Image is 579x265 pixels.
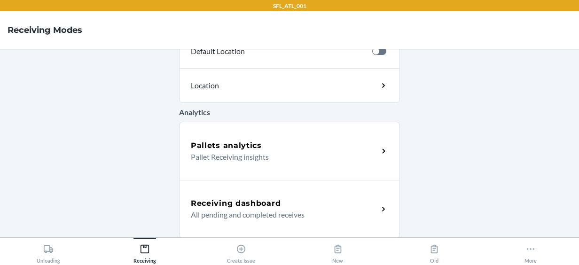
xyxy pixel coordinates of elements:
[179,68,400,103] a: Location
[289,238,386,264] button: New
[191,209,371,220] p: All pending and completed receives
[179,180,400,238] a: Receiving dashboardAll pending and completed receives
[193,238,289,264] button: Create Issue
[191,46,365,57] p: Default Location
[179,122,400,180] a: Pallets analyticsPallet Receiving insights
[191,80,302,91] p: Location
[273,2,306,10] p: SFL_ATL_001
[332,240,343,264] div: New
[524,240,537,264] div: More
[191,151,371,163] p: Pallet Receiving insights
[191,198,281,209] h5: Receiving dashboard
[133,240,156,264] div: Receiving
[429,240,439,264] div: Old
[483,238,579,264] button: More
[96,238,193,264] button: Receiving
[386,238,482,264] button: Old
[37,240,60,264] div: Unloading
[191,140,262,151] h5: Pallets analytics
[179,107,400,118] p: Analytics
[8,24,82,36] h4: Receiving Modes
[227,240,255,264] div: Create Issue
